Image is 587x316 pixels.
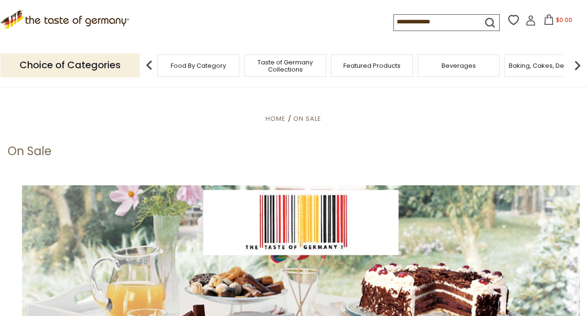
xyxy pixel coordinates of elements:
[293,114,321,123] a: On Sale
[171,62,226,69] a: Food By Category
[568,56,587,75] img: next arrow
[0,53,140,77] p: Choice of Categories
[343,62,401,69] a: Featured Products
[556,16,572,24] span: $0.00
[247,59,323,73] a: Taste of Germany Collections
[509,62,583,69] a: Baking, Cakes, Desserts
[8,144,51,158] h1: On Sale
[266,114,286,123] a: Home
[140,56,159,75] img: previous arrow
[538,14,578,29] button: $0.00
[442,62,476,69] a: Beverages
